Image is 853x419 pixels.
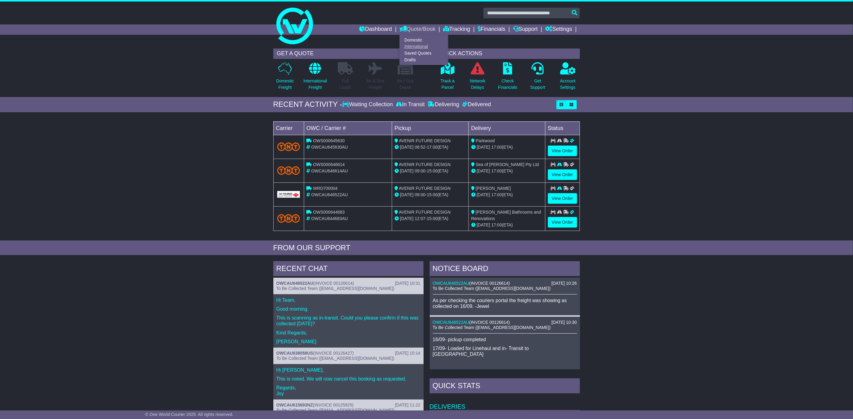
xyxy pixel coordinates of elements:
span: OWS000646614 [313,162,345,167]
div: QUICK ACTIONS [436,49,580,59]
span: 17:00 [491,168,502,173]
p: Check Financials [498,78,517,91]
span: [PERSON_NAME] [476,186,511,191]
div: (ETA) [471,144,543,150]
span: AVENIR FUTURE DESIGN [399,162,450,167]
p: Track a Parcel [441,78,455,91]
span: INVOICE 00126427 [315,351,352,356]
p: Air & Sea Freight [366,78,385,91]
div: - (ETA) [395,215,466,222]
a: OWCAU646522AU [276,281,313,286]
span: 15:00 [427,192,438,197]
p: Air / Sea Depot [397,78,414,91]
a: DomesticFreight [276,62,294,94]
span: WRD700004 [313,186,337,191]
span: 17:00 [427,145,438,150]
div: [DATE] 10:31 [395,281,420,286]
span: 15:00 [427,168,438,173]
span: OWS000645630 [313,138,345,143]
div: ( ) [433,281,577,286]
p: Hi [PERSON_NAME], [276,367,421,373]
a: Drafts [400,56,448,63]
a: AccountSettings [560,62,576,94]
a: GetSupport [530,62,545,94]
div: [DATE] 10:30 [551,320,577,325]
a: CheckFinancials [498,62,518,94]
div: Delivered [461,101,491,108]
div: [DATE] 11:22 [395,403,420,408]
a: International [400,43,448,50]
img: TNT_Domestic.png [277,166,300,175]
a: View Order [548,146,577,156]
p: 16/09- pickup completed [433,337,577,342]
div: (ETA) [471,168,543,174]
span: INVOICE 00126614 [471,281,509,286]
p: I'm moving the pickup date from 16/09 to 17/09 for monitoring purposes only. [433,369,577,381]
p: Full Loads [338,78,353,91]
div: - (ETA) [395,168,466,174]
p: Domestic Freight [276,78,294,91]
span: AVENIR FUTURE DESIGN [399,210,450,215]
a: View Order [548,169,577,180]
div: - (ETA) [395,144,466,150]
div: In Transit [395,101,426,108]
span: Parkwood [476,138,495,143]
div: RECENT ACTIVITY - [273,100,342,109]
a: Financials [478,24,505,35]
td: Pickup [392,121,469,135]
div: (ETA) [471,192,543,198]
div: ( ) [433,320,577,325]
span: 17:00 [491,222,502,227]
span: [DATE] [400,216,414,221]
td: Carrier [273,121,304,135]
img: GetCarrierServiceLogo [277,191,300,198]
p: Get Support [530,78,545,91]
a: OWCAU615693NZ [276,403,313,407]
span: To Be Collected Team ([EMAIL_ADDRESS][DOMAIN_NAME]) [276,408,394,413]
span: OWCAU645630AU [311,145,348,150]
img: TNT_Domestic.png [277,214,300,222]
span: 15:00 [427,216,438,221]
span: [DATE] [400,192,414,197]
a: Settings [545,24,572,35]
span: [DATE] [477,192,490,197]
div: ( ) [276,351,421,356]
span: 12:07 [415,216,425,221]
span: 08:52 [415,145,425,150]
a: Dashboard [359,24,392,35]
p: This is noted. We will now cancel this booking as requested. [276,376,421,382]
a: OWCAU638058US [276,351,313,356]
a: NetworkDelays [469,62,486,94]
p: Kind Regards, [276,330,421,336]
td: Status [545,121,580,135]
span: [PERSON_NAME] Bathrooms and Renovations [471,210,541,221]
td: Deliveries [430,395,580,410]
div: Quote/Book [399,35,448,65]
div: [DATE] 10:26 [551,281,577,286]
span: [DATE] [400,168,414,173]
div: ( ) [276,403,421,408]
div: Quick Stats [430,378,580,395]
p: This is scanning as in-transit. Could you please confirm if this was collected [DATE]? [276,315,421,327]
span: OWCAU646614AU [311,168,348,173]
a: Support [513,24,538,35]
div: FROM OUR SUPPORT [273,244,580,252]
td: Delivery [468,121,545,135]
span: OWCAU644683AU [311,216,348,221]
span: [DATE] [477,222,490,227]
div: ( ) [276,281,421,286]
a: Track aParcel [440,62,455,94]
span: To Be Collected Team ([EMAIL_ADDRESS][DOMAIN_NAME]) [276,356,394,361]
span: To Be Collected Team ([EMAIL_ADDRESS][DOMAIN_NAME]) [433,325,551,330]
a: InternationalFreight [303,62,327,94]
p: [PERSON_NAME] [276,339,421,345]
span: INVOICE 00126614 [315,281,353,286]
div: NOTICE BOARD [430,261,580,278]
div: Waiting Collection [342,101,394,108]
div: - (ETA) [395,192,466,198]
span: INVOICE 00125925 [314,403,352,407]
p: 17/09- Loaded for Linehaul and in- Transit to [GEOGRAPHIC_DATA] [433,345,577,357]
a: Saved Quotes [400,50,448,57]
p: Regards, Joy [276,385,421,396]
a: View Order [548,193,577,204]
